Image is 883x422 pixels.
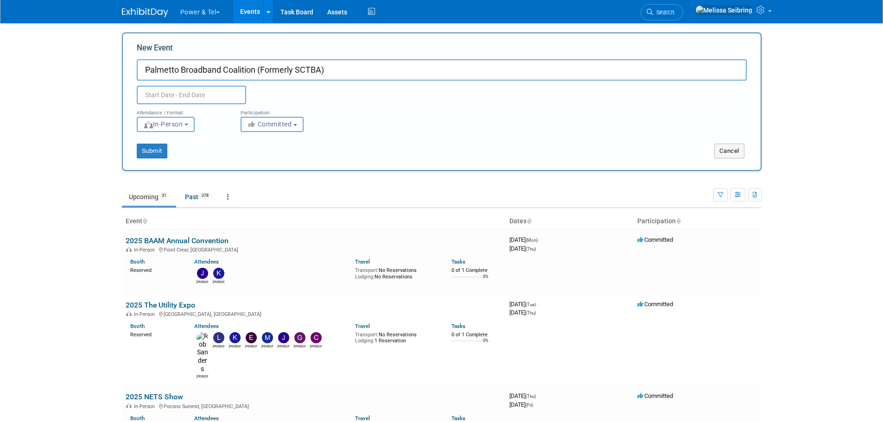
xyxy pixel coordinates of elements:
[137,117,195,132] button: In-Person
[261,343,273,349] div: Mike Kruszewski
[245,343,257,349] div: Edward Sudina
[355,415,370,422] a: Travel
[355,330,438,344] div: No Reservations 1 Reservation
[197,332,208,373] img: Rob Sanders
[126,403,132,408] img: In-Person Event
[241,104,330,116] div: Participation:
[634,214,762,229] th: Participation
[278,332,289,343] img: Jason Cook
[509,392,539,399] span: [DATE]
[355,267,379,273] span: Transport:
[714,144,744,158] button: Cancel
[526,403,533,408] span: (Fri)
[194,415,219,422] a: Attendees
[451,267,502,274] div: 0 of 1 Complete
[126,392,183,401] a: 2025 NETS Show
[637,392,673,399] span: Committed
[197,279,208,284] div: James Jones
[126,236,229,245] a: 2025 BAAM Annual Convention
[213,343,224,349] div: Lydia Lott
[137,144,167,158] button: Submit
[134,403,158,409] span: In-Person
[355,265,438,280] div: No Reservations No Reservations
[137,104,227,116] div: Attendance / Format:
[229,343,241,349] div: Kevin Wilkes
[126,246,502,253] div: Point Clear, [GEOGRAPHIC_DATA]
[122,214,506,229] th: Event
[506,214,634,229] th: Dates
[527,217,531,225] a: Sort by Start Date
[126,402,502,409] div: Pocono Summit, [GEOGRAPHIC_DATA]
[509,401,533,408] span: [DATE]
[197,373,208,379] div: Rob Sanders
[130,415,145,422] a: Booth
[355,274,375,280] span: Lodging:
[451,258,465,265] a: Tasks
[526,302,536,307] span: (Tue)
[451,415,465,422] a: Tasks
[241,117,304,132] button: Committed
[483,274,489,287] td: 0%
[355,258,370,265] a: Travel
[159,192,169,199] span: 31
[122,8,168,17] img: ExhibitDay
[126,247,132,252] img: In-Person Event
[262,332,273,343] img: Mike Kruszewski
[122,188,176,206] a: Upcoming31
[526,246,536,252] span: (Thu)
[194,323,219,329] a: Attendees
[199,192,211,199] span: 378
[509,309,536,316] span: [DATE]
[311,332,322,343] img: Chris Anderson
[229,332,241,343] img: Kevin Wilkes
[143,120,183,128] span: In-Person
[213,332,224,343] img: Lydia Lott
[142,217,147,225] a: Sort by Event Name
[294,343,305,349] div: Greg Heard
[637,236,673,243] span: Committed
[247,120,292,128] span: Committed
[676,217,680,225] a: Sort by Participation Type
[197,268,208,279] img: James Jones
[310,343,322,349] div: Chris Anderson
[130,265,181,274] div: Reserved
[134,247,158,253] span: In-Person
[246,332,257,343] img: Edward Sudina
[653,9,674,16] span: Search
[509,245,536,252] span: [DATE]
[194,258,219,265] a: Attendees
[130,330,181,338] div: Reserved
[637,301,673,308] span: Committed
[294,332,305,343] img: Greg Heard
[355,338,375,344] span: Lodging:
[695,5,753,15] img: Melissa Seibring
[509,236,540,243] span: [DATE]
[137,43,173,57] label: New Event
[509,301,539,308] span: [DATE]
[539,236,540,243] span: -
[130,323,145,329] a: Booth
[526,394,536,399] span: (Thu)
[126,311,132,316] img: In-Person Event
[537,301,539,308] span: -
[641,4,683,20] a: Search
[137,59,747,81] input: Name of Trade Show / Conference
[483,338,489,351] td: 0%
[126,301,195,309] a: 2025 The Utility Expo
[355,332,379,338] span: Transport:
[134,311,158,317] span: In-Person
[178,188,218,206] a: Past378
[213,279,224,284] div: Kevin Wilkes
[451,332,502,338] div: 0 of 1 Complete
[130,258,145,265] a: Booth
[526,238,538,243] span: (Mon)
[213,268,224,279] img: Kevin Wilkes
[355,323,370,329] a: Travel
[126,310,502,317] div: [GEOGRAPHIC_DATA], [GEOGRAPHIC_DATA]
[526,310,536,315] span: (Thu)
[278,343,289,349] div: Jason Cook
[451,323,465,329] a: Tasks
[137,86,246,104] input: Start Date - End Date
[537,392,539,399] span: -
